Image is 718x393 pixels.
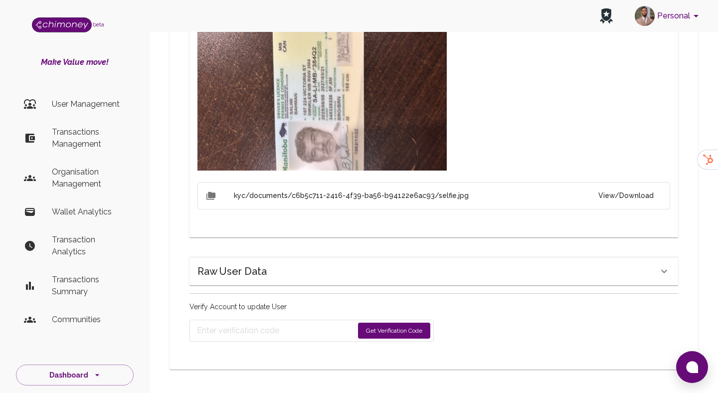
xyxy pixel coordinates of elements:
[52,98,126,110] p: User Management
[676,351,708,383] button: Open chat window
[52,206,126,218] p: Wallet Analytics
[16,365,134,386] button: Dashboard
[52,274,126,298] p: Transactions Summary
[590,187,662,205] button: View/Download
[234,191,590,201] h6: kyc/documents/c6b5c711-2416-4f39-ba56-b94122e6ac93/selfie.jpg
[631,3,706,29] button: account of current user
[52,234,126,258] p: Transaction Analytics
[93,21,104,27] span: beta
[197,263,267,279] h6: Raw User Data
[52,166,126,190] p: Organisation Management
[189,257,678,285] div: Raw User Data
[189,302,434,312] p: Verify Account to update User
[358,323,430,339] button: Get Verification Code
[32,17,92,32] img: Logo
[52,314,126,326] p: Communities
[52,126,126,150] p: Transactions Management
[197,323,354,339] input: Enter verification code
[635,6,655,26] img: avatar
